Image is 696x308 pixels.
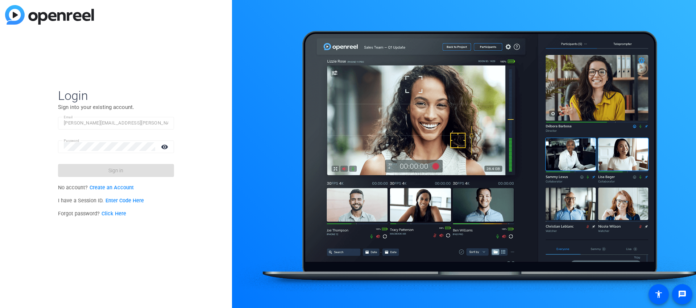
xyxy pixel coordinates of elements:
[58,198,144,204] span: I have a Session ID.
[678,290,687,299] mat-icon: message
[64,139,79,143] mat-label: Password
[157,142,174,152] mat-icon: visibility
[5,5,94,25] img: blue-gradient.svg
[58,185,134,191] span: No account?
[64,119,168,127] input: Enter Email Address
[90,185,134,191] a: Create an Account
[58,88,174,103] span: Login
[64,115,73,119] mat-label: Email
[101,211,126,217] a: Click Here
[654,290,663,299] mat-icon: accessibility
[58,211,126,217] span: Forgot password?
[58,103,174,111] p: Sign into your existing account.
[105,198,144,204] a: Enter Code Here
